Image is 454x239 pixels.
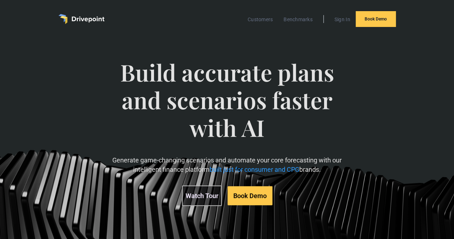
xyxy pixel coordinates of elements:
[210,166,299,173] span: built just for consumer and CPG
[182,185,222,206] a: Watch Tour
[58,14,104,24] a: home
[331,15,354,24] a: Sign In
[99,156,355,174] p: Generate game-changing scenarios and automate your core forecasting with our intelligent finance ...
[228,186,272,205] a: Book Demo
[280,15,316,24] a: Benchmarks
[356,11,396,27] a: Book Demo
[244,15,276,24] a: Customers
[99,59,355,156] span: Build accurate plans and scenarios faster with AI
